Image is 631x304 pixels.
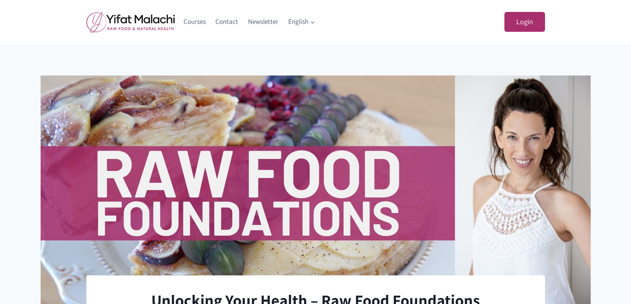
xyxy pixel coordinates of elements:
[179,12,211,31] a: Courses
[179,12,320,31] nav: Primary Navigation
[283,12,320,31] a: English
[243,12,283,31] a: Newsletter
[86,12,175,33] img: yifat_logo41_en.png
[211,12,243,31] a: Contact
[504,12,545,32] a: Login
[288,16,315,27] span: English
